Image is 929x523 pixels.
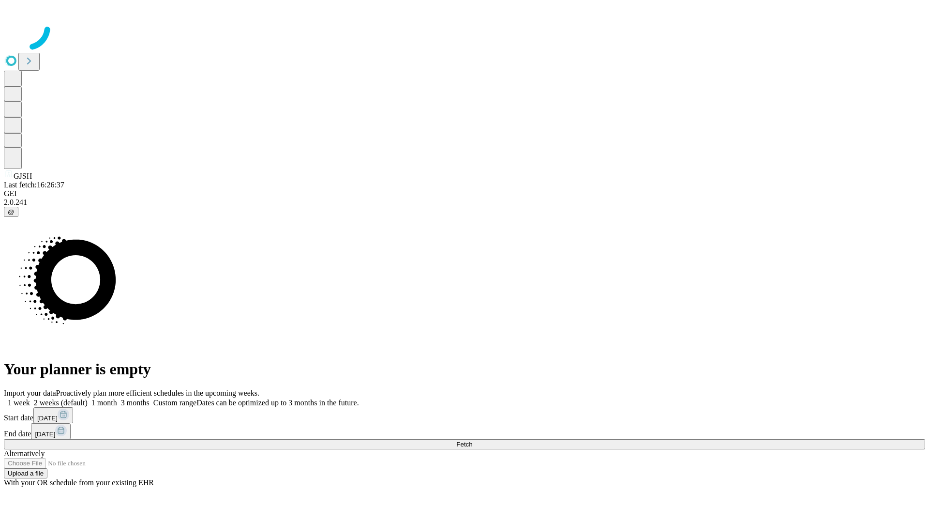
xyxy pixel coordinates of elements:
[4,360,925,378] h1: Your planner is empty
[4,478,154,487] span: With your OR schedule from your existing EHR
[153,399,196,407] span: Custom range
[4,423,925,439] div: End date
[14,172,32,180] span: GJSH
[4,181,64,189] span: Last fetch: 16:26:37
[4,198,925,207] div: 2.0.241
[456,441,472,448] span: Fetch
[4,389,56,397] span: Import your data
[4,407,925,423] div: Start date
[8,399,30,407] span: 1 week
[33,407,73,423] button: [DATE]
[91,399,117,407] span: 1 month
[56,389,259,397] span: Proactively plan more efficient schedules in the upcoming weeks.
[35,431,55,438] span: [DATE]
[4,439,925,449] button: Fetch
[34,399,88,407] span: 2 weeks (default)
[4,207,18,217] button: @
[8,208,15,215] span: @
[4,449,45,458] span: Alternatively
[37,415,58,422] span: [DATE]
[4,189,925,198] div: GEI
[31,423,71,439] button: [DATE]
[196,399,359,407] span: Dates can be optimized up to 3 months in the future.
[121,399,150,407] span: 3 months
[4,468,47,478] button: Upload a file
